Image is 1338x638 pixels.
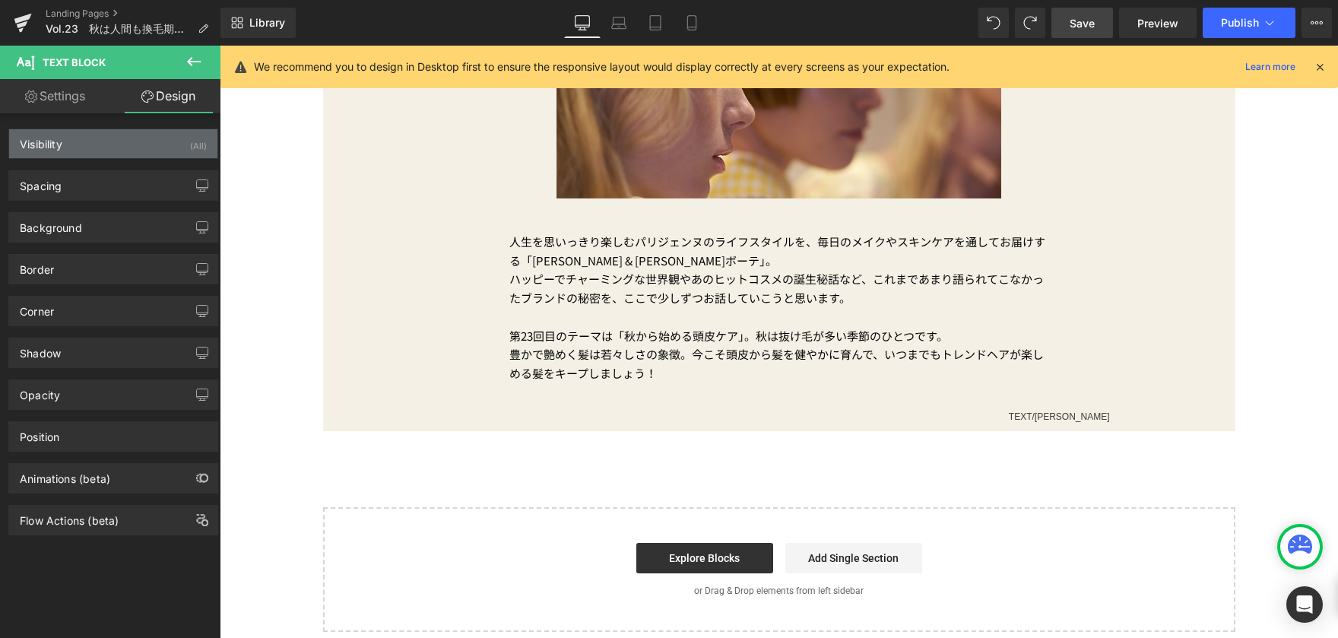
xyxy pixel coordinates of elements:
a: Design [113,79,224,113]
div: Shadow [20,338,61,360]
div: Border [20,255,54,276]
button: Undo [978,8,1009,38]
div: Open Intercom Messenger [1286,586,1323,623]
p: 人生を思いっきり楽しむパリジェンヌのライフスタイルを、毎日のメイクやスキンケアを通してお届けする「 [290,187,829,225]
p: We recommend you to design in Desktop first to ensure the responsive layout would display correct... [254,59,950,75]
a: Tablet [637,8,674,38]
button: Redo [1015,8,1045,38]
div: Position [20,422,59,443]
span: Publish [1221,17,1259,29]
div: Opacity [20,380,60,402]
p: TEXT/[PERSON_NAME] [115,364,890,378]
span: [PERSON_NAME] & [PERSON_NAME] [312,207,506,223]
span: こ [404,244,415,260]
div: Spacing [20,171,62,192]
div: Corner [20,297,54,318]
div: Animations (beta) [20,464,110,485]
span: こで少しずつお話していこうと思います。 [415,244,631,260]
span: Vol.23 秋は人間も換毛期に!? 豊かな髪を育む3つのメソッド [46,23,192,35]
span: Text Block [43,56,106,68]
span: ハッピーでチャーミングな世界観やあのヒットコスメの誕生秘話など、これまであまり語られてこなかったブランドの秘密を、 [290,225,824,260]
a: Explore Blocks [417,497,553,528]
button: More [1302,8,1332,38]
span: Save [1070,15,1095,31]
a: Desktop [564,8,601,38]
button: Publish [1203,8,1295,38]
div: (All) [190,129,207,154]
span: 第23回目のテーマは「秋から始める頭皮ケア」。秋は抜け毛が多い季節のひとつです。 [290,282,728,298]
div: Background [20,213,82,234]
span: ボーテ」。 [506,207,557,223]
a: Mobile [674,8,710,38]
a: Learn more [1239,58,1302,76]
div: Flow Actions (beta) [20,506,119,527]
a: Preview [1119,8,1197,38]
a: Laptop [601,8,637,38]
p: or Drag & Drop elements from left sidebar [128,540,991,551]
a: New Library [220,8,296,38]
a: Landing Pages [46,8,220,20]
span: Library [249,16,285,30]
span: Preview [1137,15,1178,31]
div: Visibility [20,129,62,151]
a: Add Single Section [566,497,702,528]
span: 豊かで艶めく髪は若々しさの象徴。今こそ頭皮から髪を健やかに育んで、いつまでもトレンドヘアが楽しめる髪をキープしましょう！ [290,300,824,335]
